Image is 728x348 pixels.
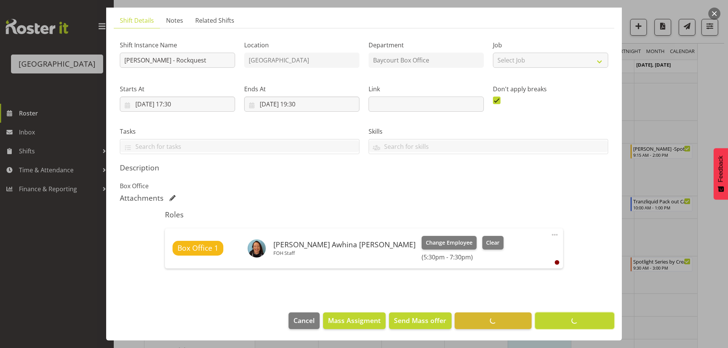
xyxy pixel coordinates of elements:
[369,84,484,94] label: Link
[369,41,484,50] label: Department
[422,236,477,250] button: Change Employee
[120,140,359,152] input: Search for tasks
[293,315,315,325] span: Cancel
[120,84,235,94] label: Starts At
[493,41,608,50] label: Job
[486,239,499,247] span: Clear
[328,315,381,325] span: Mass Assigment
[166,16,183,25] span: Notes
[120,127,359,136] label: Tasks
[244,41,359,50] label: Location
[369,140,608,152] input: Search for skills
[323,312,386,329] button: Mass Assigment
[120,16,154,25] span: Shift Details
[555,260,559,265] div: User is clocked out
[289,312,320,329] button: Cancel
[714,148,728,200] button: Feedback - Show survey
[369,127,608,136] label: Skills
[120,41,235,50] label: Shift Instance Name
[244,97,359,112] input: Click to select...
[482,236,504,250] button: Clear
[165,210,563,219] h5: Roles
[426,239,472,247] span: Change Employee
[493,84,608,94] label: Don't apply breaks
[177,243,218,254] span: Box Office 1
[248,239,266,257] img: bobby-lea-awhina-cassidy8eca7d0dacdf37b874f1d768529a18d6.png
[273,240,416,249] h6: [PERSON_NAME] Awhina [PERSON_NAME]
[717,156,724,182] span: Feedback
[120,97,235,112] input: Click to select...
[120,181,608,190] p: Box Office
[120,53,235,68] input: Shift Instance Name
[195,16,234,25] span: Related Shifts
[394,315,446,325] span: Send Mass offer
[120,194,163,203] h5: Attachments
[244,84,359,94] label: Ends At
[422,253,504,261] h6: (5:30pm - 7:30pm)
[120,163,608,172] h5: Description
[273,250,416,256] p: FOH Staff
[389,312,451,329] button: Send Mass offer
